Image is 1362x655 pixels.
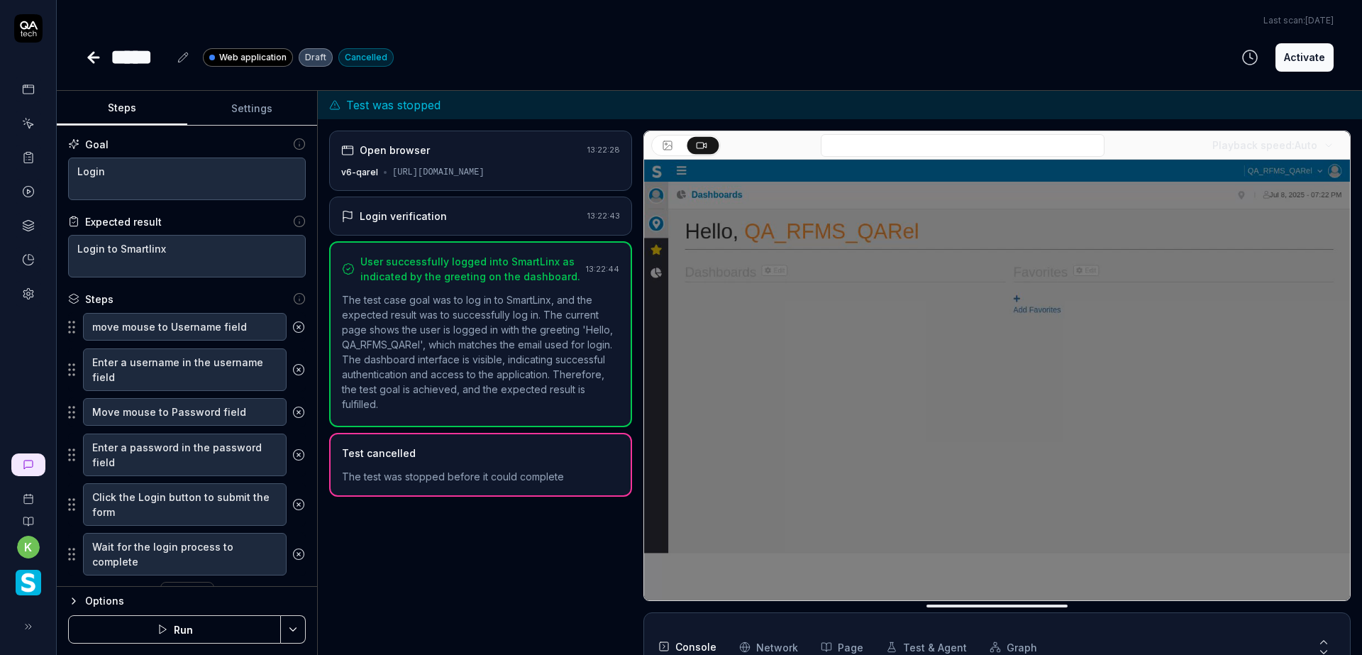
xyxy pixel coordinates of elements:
[68,397,306,427] div: Suggestions
[57,92,187,126] button: Steps
[6,505,50,527] a: Documentation
[587,145,620,155] time: 13:22:28
[287,356,311,384] button: Remove step
[1212,138,1317,153] div: Playback speed:
[1305,15,1334,26] time: [DATE]
[587,211,620,221] time: 13:22:43
[338,48,394,67] div: Cancelled
[287,313,311,341] button: Remove step
[586,264,619,274] time: 13:22:44
[341,166,378,179] div: v6-qarel
[219,51,287,64] span: Web application
[287,398,311,426] button: Remove step
[1263,14,1334,27] span: Last scan:
[11,453,45,476] a: New conversation
[85,137,109,152] div: Goal
[287,441,311,469] button: Remove step
[85,214,162,229] div: Expected result
[287,490,311,519] button: Remove step
[1263,14,1334,27] button: Last scan:[DATE]
[287,540,311,568] button: Remove step
[16,570,41,595] img: Smartlinx Logo
[6,482,50,505] a: Book a call with us
[68,312,306,342] div: Suggestions
[1275,43,1334,72] button: Activate
[17,536,40,558] button: k
[68,483,306,527] div: Suggestions
[299,48,333,67] div: Draft
[342,469,619,484] div: The test was stopped before it could complete
[68,615,281,644] button: Run
[68,433,306,477] div: Suggestions
[346,97,441,114] span: Test was stopped
[6,558,50,598] button: Smartlinx Logo
[85,593,306,610] div: Options
[342,292,619,412] p: The test case goal was to log in to SmartLinx, and the expected result was to successfully log in...
[68,593,306,610] button: Options
[85,292,113,307] div: Steps
[1233,43,1267,72] button: View version history
[360,209,447,224] div: Login verification
[203,48,293,67] a: Web application
[68,348,306,392] div: Suggestions
[360,143,430,158] div: Open browser
[68,532,306,576] div: Suggestions
[360,254,580,284] div: User successfully logged into SmartLinx as indicated by the greeting on the dashboard.
[342,446,416,461] div: Test cancelled
[187,92,318,126] button: Settings
[392,166,485,179] div: [URL][DOMAIN_NAME]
